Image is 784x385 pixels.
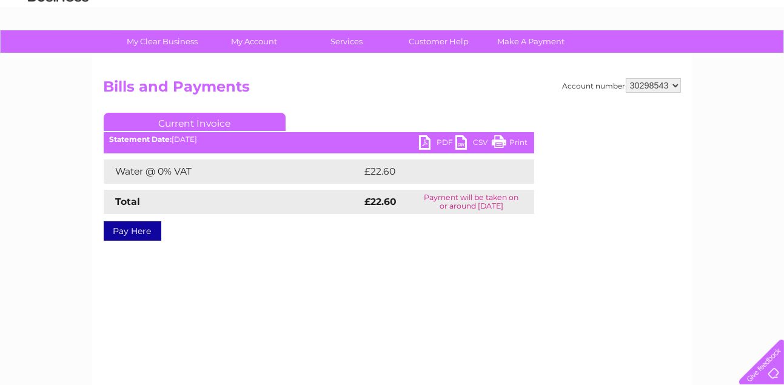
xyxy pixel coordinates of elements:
[27,32,89,69] img: logo.png
[481,30,581,53] a: Make A Payment
[110,135,172,144] b: Statement Date:
[112,30,212,53] a: My Clear Business
[106,7,679,59] div: Clear Business is a trading name of Verastar Limited (registered in [GEOGRAPHIC_DATA] No. 3667643...
[455,135,492,153] a: CSV
[419,135,455,153] a: PDF
[104,113,286,131] a: Current Invoice
[563,78,681,93] div: Account number
[703,52,733,61] a: Contact
[104,135,534,144] div: [DATE]
[297,30,397,53] a: Services
[204,30,304,53] a: My Account
[116,196,141,207] strong: Total
[389,30,489,53] a: Customer Help
[362,159,510,184] td: £22.60
[104,159,362,184] td: Water @ 0% VAT
[678,52,696,61] a: Blog
[571,52,594,61] a: Water
[104,78,681,101] h2: Bills and Payments
[365,196,397,207] strong: £22.60
[601,52,628,61] a: Energy
[492,135,528,153] a: Print
[555,6,639,21] a: 0333 014 3131
[409,190,534,214] td: Payment will be taken on or around [DATE]
[744,52,772,61] a: Log out
[104,221,161,241] a: Pay Here
[635,52,671,61] a: Telecoms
